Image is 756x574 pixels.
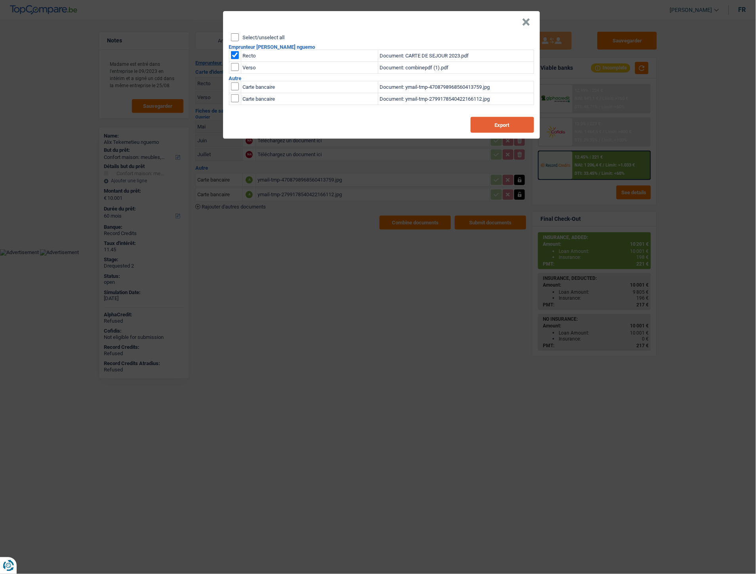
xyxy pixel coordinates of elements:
[241,62,378,74] td: Verso
[241,93,378,105] td: Carte bancaire
[229,44,534,50] h2: Emprunteur [PERSON_NAME] nguemo
[378,50,534,62] td: Document: CARTE DE SEJOUR 2023.pdf
[229,76,534,81] h2: Autre
[241,81,378,93] td: Carte bancaire
[241,50,378,62] td: Recto
[471,117,534,133] button: Export
[378,81,534,93] td: Document: ymail-tmp-4708798968560413759.jpg
[243,35,285,40] label: Select/unselect all
[522,18,531,26] button: Close
[378,93,534,105] td: Document: ymail-tmp-2799178540422166112.jpg
[378,62,534,74] td: Document: combinepdf (1).pdf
